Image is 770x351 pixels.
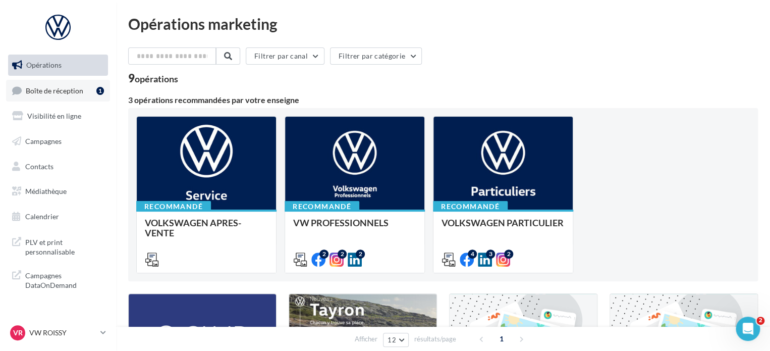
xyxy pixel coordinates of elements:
[504,249,513,259] div: 2
[6,156,110,177] a: Contacts
[25,187,67,195] span: Médiathèque
[26,61,62,69] span: Opérations
[355,334,377,344] span: Afficher
[6,80,110,102] a: Boîte de réception1
[25,235,104,257] span: PLV et print personnalisable
[128,96,758,104] div: 3 opérations recommandées par votre enseigne
[486,249,495,259] div: 3
[756,317,764,325] span: 2
[6,265,110,294] a: Campagnes DataOnDemand
[356,249,365,259] div: 2
[6,106,110,127] a: Visibilité en ligne
[6,55,110,76] a: Opérations
[136,201,211,212] div: Recommandé
[285,201,359,212] div: Recommandé
[25,269,104,290] span: Campagnes DataOnDemand
[736,317,760,341] iframe: Intercom live chat
[433,201,508,212] div: Recommandé
[338,249,347,259] div: 2
[330,47,422,65] button: Filtrer par catégorie
[442,217,564,228] span: VOLKSWAGEN PARTICULIER
[25,162,53,170] span: Contacts
[13,328,23,338] span: VR
[135,74,178,83] div: opérations
[6,131,110,152] a: Campagnes
[25,212,59,221] span: Calendrier
[27,112,81,120] span: Visibilité en ligne
[246,47,324,65] button: Filtrer par canal
[468,249,477,259] div: 4
[145,217,241,238] span: VOLKSWAGEN APRES-VENTE
[493,331,510,347] span: 1
[25,137,62,145] span: Campagnes
[29,328,96,338] p: VW ROISSY
[96,87,104,95] div: 1
[128,16,758,31] div: Opérations marketing
[414,334,456,344] span: résultats/page
[383,333,409,347] button: 12
[6,231,110,261] a: PLV et print personnalisable
[319,249,328,259] div: 2
[8,323,108,342] a: VR VW ROISSY
[293,217,389,228] span: VW PROFESSIONNELS
[26,86,83,94] span: Boîte de réception
[128,73,178,84] div: 9
[388,336,396,344] span: 12
[6,206,110,227] a: Calendrier
[6,181,110,202] a: Médiathèque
